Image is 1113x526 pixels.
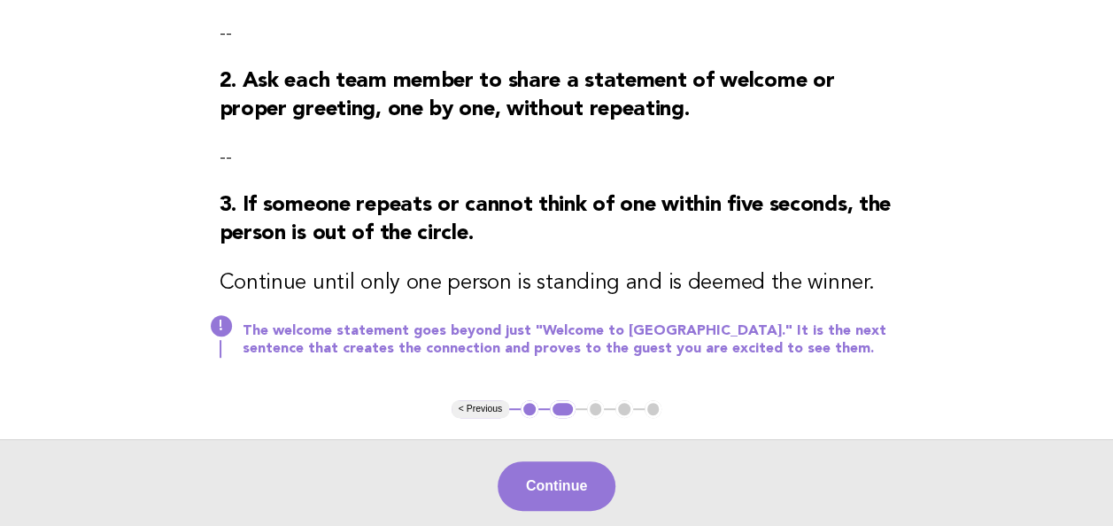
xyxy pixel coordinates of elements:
[550,400,576,418] button: 2
[498,461,615,511] button: Continue
[220,21,894,46] p: --
[220,269,894,298] h3: Continue until only one person is standing and is deemed the winner.
[521,400,538,418] button: 1
[220,71,835,120] strong: 2. Ask each team member to share a statement of welcome or proper greeting, one by one, without r...
[220,145,894,170] p: --
[243,322,894,358] p: The welcome statement goes beyond just "Welcome to [GEOGRAPHIC_DATA]." It is the next sentence th...
[220,195,891,244] strong: 3. If someone repeats or cannot think of one within five seconds, the person is out of the circle.
[452,400,509,418] button: < Previous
